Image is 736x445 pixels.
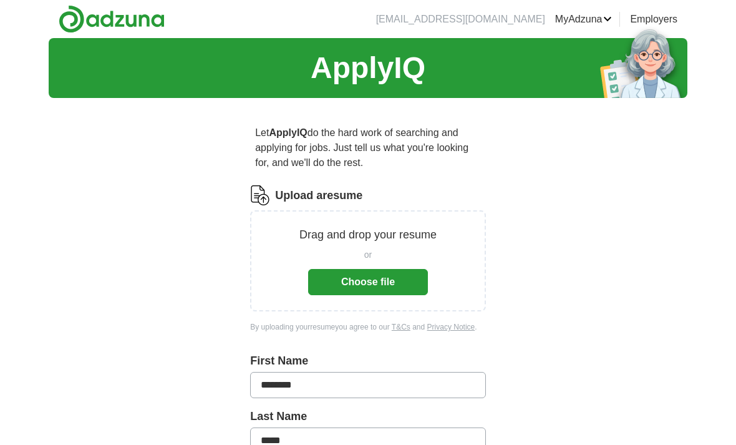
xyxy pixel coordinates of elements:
a: MyAdzuna [555,12,613,27]
label: Last Name [250,408,486,425]
a: Employers [630,12,677,27]
strong: ApplyIQ [269,127,307,138]
li: [EMAIL_ADDRESS][DOMAIN_NAME] [376,12,545,27]
span: or [364,248,372,262]
div: By uploading your resume you agree to our and . [250,321,486,333]
label: First Name [250,353,486,369]
img: Adzuna logo [59,5,165,33]
p: Drag and drop your resume [299,227,437,243]
p: Let do the hard work of searching and applying for jobs. Just tell us what you're looking for, an... [250,120,486,175]
button: Choose file [308,269,428,295]
a: Privacy Notice [427,323,475,331]
h1: ApplyIQ [311,46,425,90]
a: T&Cs [392,323,410,331]
label: Upload a resume [275,187,362,204]
img: CV Icon [250,185,270,205]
